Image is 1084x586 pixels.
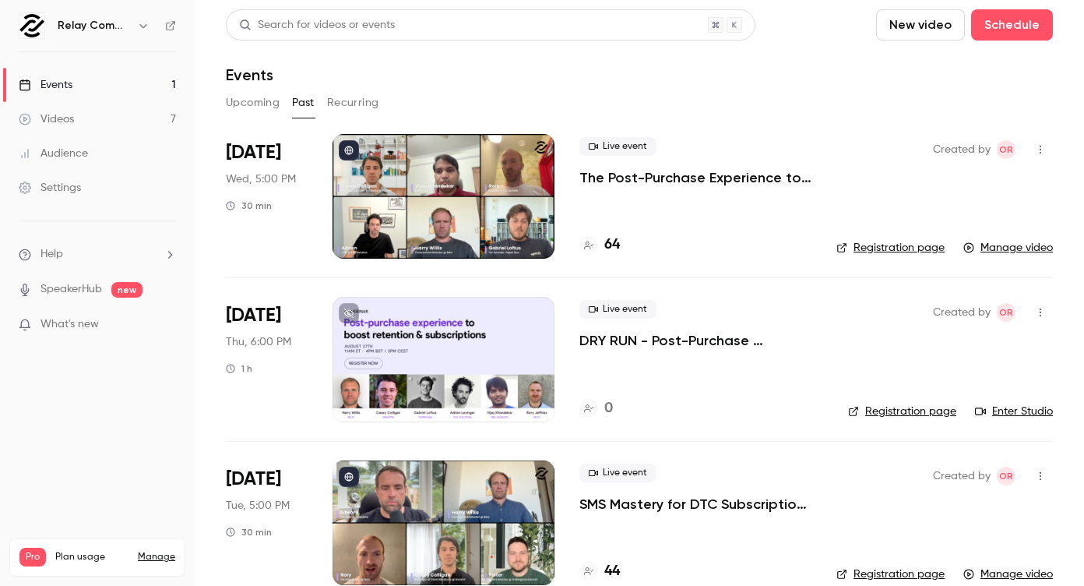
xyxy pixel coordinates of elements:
[19,111,74,127] div: Videos
[933,467,991,485] span: Created by
[997,303,1015,322] span: Olivia Ragni
[58,18,131,34] h6: Relay Commerce
[579,235,620,256] a: 64
[997,467,1015,485] span: Olivia Ragni
[579,137,656,156] span: Live event
[933,140,991,159] span: Created by
[19,13,44,38] img: Relay Commerce
[226,303,281,328] span: [DATE]
[579,168,811,187] a: The Post-Purchase Experience to Boost Retention & Subscriptions
[963,567,1053,582] a: Manage video
[971,9,1053,41] button: Schedule
[604,235,620,256] h4: 64
[579,464,656,482] span: Live event
[226,467,281,492] span: [DATE]
[111,282,143,298] span: new
[963,240,1053,256] a: Manage video
[836,567,945,582] a: Registration page
[226,526,272,538] div: 30 min
[579,495,811,514] a: SMS Mastery for DTC Subscription Brands
[876,9,965,41] button: New video
[40,316,99,333] span: What's new
[55,551,128,563] span: Plan usage
[999,140,1013,159] span: OR
[226,498,290,514] span: Tue, 5:00 PM
[239,17,395,34] div: Search for videos or events
[226,199,272,212] div: 30 min
[999,467,1013,485] span: OR
[226,461,308,585] div: Jul 22 Tue, 5:00 PM (Europe/Madrid)
[604,561,620,582] h4: 44
[226,140,281,165] span: [DATE]
[19,146,88,161] div: Audience
[975,404,1053,419] a: Enter Studio
[579,398,613,419] a: 0
[226,171,296,187] span: Wed, 5:00 PM
[999,303,1013,322] span: OR
[226,297,308,422] div: Aug 21 Thu, 6:00 PM (Europe/Madrid)
[157,318,176,332] iframe: Noticeable Trigger
[579,300,656,319] span: Live event
[19,180,81,196] div: Settings
[226,90,280,115] button: Upcoming
[226,134,308,259] div: Aug 27 Wed, 5:00 PM (Europe/Madrid)
[19,548,46,567] span: Pro
[848,404,956,419] a: Registration page
[226,65,273,84] h1: Events
[933,303,991,322] span: Created by
[40,281,102,298] a: SpeakerHub
[19,246,176,263] li: help-dropdown-opener
[226,362,252,375] div: 1 h
[327,90,379,115] button: Recurring
[604,398,613,419] h4: 0
[579,561,620,582] a: 44
[226,334,291,350] span: Thu, 6:00 PM
[292,90,315,115] button: Past
[138,551,175,563] a: Manage
[836,240,945,256] a: Registration page
[997,140,1015,159] span: Olivia Ragni
[40,246,63,263] span: Help
[19,77,72,93] div: Events
[579,331,823,350] a: DRY RUN - Post-Purchase Experience to Boost Retention & Subscriptions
